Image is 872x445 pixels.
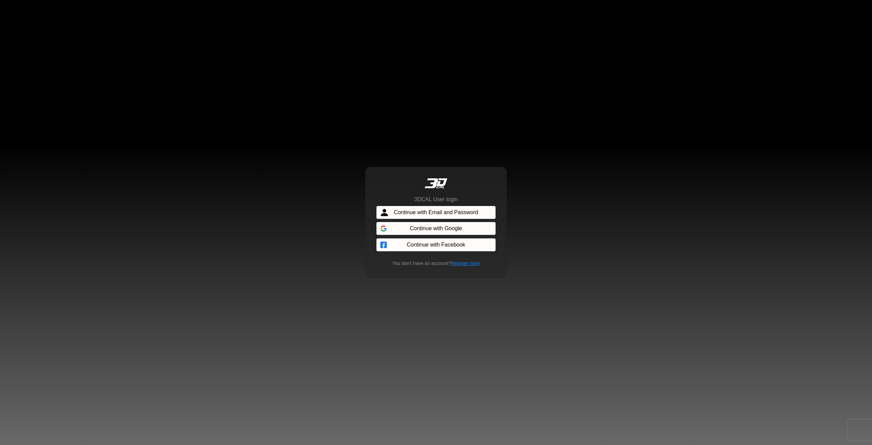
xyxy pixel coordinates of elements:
[451,261,480,266] a: Register now!
[376,206,496,219] button: Continue with Email and Password
[394,208,478,217] span: Continue with Email and Password
[414,196,457,203] h6: 3DCAL User login
[407,241,465,249] span: Continue with Facebook
[388,260,484,267] small: You don't have an account?
[376,238,496,251] button: Continue with Facebook
[373,221,499,236] iframe: Sign in with Google Button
